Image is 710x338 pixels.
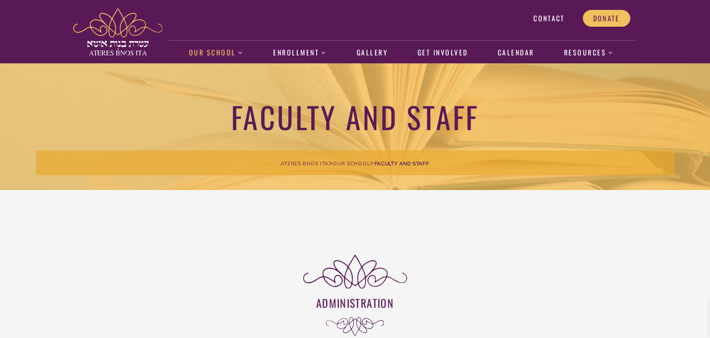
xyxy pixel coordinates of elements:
a: Contact [523,10,575,27]
a: Get Involved [412,42,473,64]
span: Ateres Bnos Ita [281,160,329,167]
a: Ateres Bnos Ita [281,158,329,167]
h3: Administration [78,295,632,310]
a: Gallery [351,42,393,64]
img: ateres [73,8,162,55]
span: Donate [593,14,620,23]
h1: Faculty and Staff [36,98,674,135]
a: Donate [583,10,630,27]
span: Our School [333,160,370,167]
a: Enrollment [268,42,332,64]
a: Our School [184,42,248,64]
span: Contact [533,14,565,23]
span: Faculty and Staff [375,160,429,167]
a: Calendar [492,42,539,64]
div: > > [36,150,674,175]
a: Resources [559,42,619,64]
a: Our School [333,158,370,167]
